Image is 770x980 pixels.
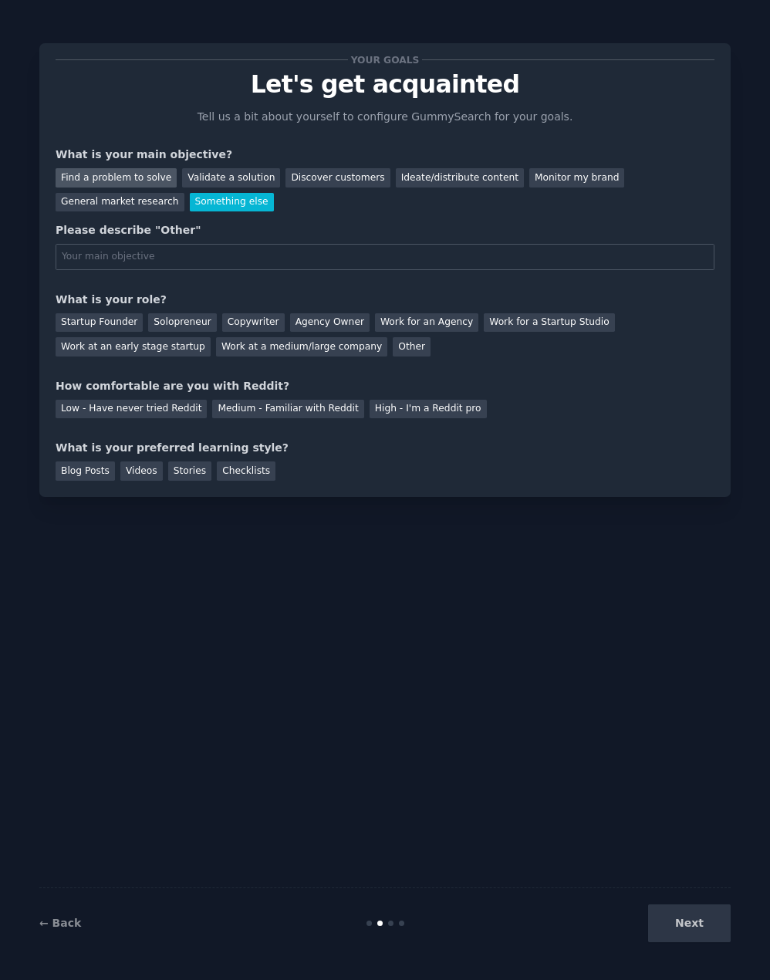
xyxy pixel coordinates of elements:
[168,461,211,481] div: Stories
[56,168,177,188] div: Find a problem to solve
[348,52,422,68] span: Your goals
[148,313,216,333] div: Solopreneur
[56,400,207,419] div: Low - Have never tried Reddit
[529,168,624,188] div: Monitor my brand
[484,313,614,333] div: Work for a Startup Studio
[56,440,714,456] div: What is your preferred learning style?
[56,222,714,238] div: Please describe "Other"
[396,168,524,188] div: Ideate/distribute content
[39,917,81,929] a: ← Back
[290,313,370,333] div: Agency Owner
[56,292,714,308] div: What is your role?
[217,461,275,481] div: Checklists
[120,461,163,481] div: Videos
[285,168,390,188] div: Discover customers
[56,147,714,163] div: What is your main objective?
[222,313,285,333] div: Copywriter
[56,71,714,98] p: Let's get acquainted
[393,337,431,357] div: Other
[370,400,487,419] div: High - I'm a Reddit pro
[191,109,579,125] p: Tell us a bit about yourself to configure GummySearch for your goals.
[216,337,387,357] div: Work at a medium/large company
[56,193,184,212] div: General market research
[56,378,714,394] div: How comfortable are you with Reddit?
[56,313,143,333] div: Startup Founder
[375,313,478,333] div: Work for an Agency
[56,337,211,357] div: Work at an early stage startup
[190,193,274,212] div: Something else
[182,168,280,188] div: Validate a solution
[56,461,115,481] div: Blog Posts
[212,400,363,419] div: Medium - Familiar with Reddit
[56,244,714,270] input: Your main objective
